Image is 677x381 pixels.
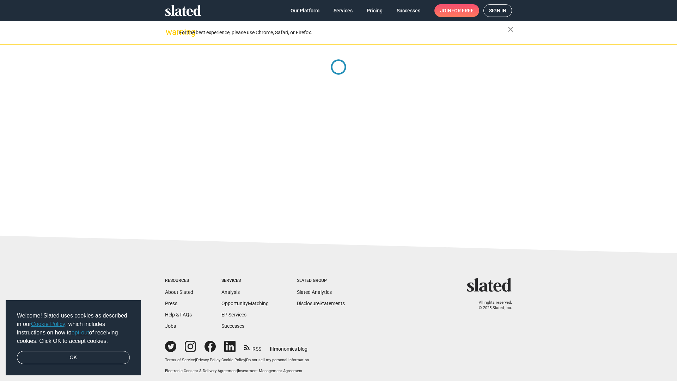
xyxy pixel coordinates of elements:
[31,321,65,327] a: Cookie Policy
[166,28,174,36] mat-icon: warning
[72,329,89,335] a: opt-out
[297,278,345,284] div: Slated Group
[361,4,388,17] a: Pricing
[238,369,303,373] a: Investment Management Agreement
[237,369,238,373] span: |
[165,323,176,329] a: Jobs
[165,289,193,295] a: About Slated
[270,340,307,352] a: filmonomics blog
[17,351,130,364] a: dismiss cookie message
[165,312,192,317] a: Help & FAQs
[270,346,278,352] span: film
[489,5,506,17] span: Sign in
[471,300,512,310] p: All rights reserved. © 2025 Slated, Inc.
[221,289,240,295] a: Analysis
[397,4,420,17] span: Successes
[221,278,269,284] div: Services
[291,4,319,17] span: Our Platform
[195,358,196,362] span: |
[367,4,383,17] span: Pricing
[328,4,358,17] a: Services
[246,358,309,363] button: Do not sell my personal information
[221,358,245,362] a: Cookie Policy
[285,4,325,17] a: Our Platform
[221,312,246,317] a: EP Services
[391,4,426,17] a: Successes
[334,4,353,17] span: Services
[297,289,332,295] a: Slated Analytics
[196,358,220,362] a: Privacy Policy
[165,278,193,284] div: Resources
[245,358,246,362] span: |
[297,301,345,306] a: DisclosureStatements
[179,28,508,37] div: For the best experience, please use Chrome, Safari, or Firefox.
[440,4,474,17] span: Join
[220,358,221,362] span: |
[483,4,512,17] a: Sign in
[6,300,141,376] div: cookieconsent
[506,25,515,34] mat-icon: close
[17,312,130,345] span: Welcome! Slated uses cookies as described in our , which includes instructions on how to of recei...
[165,301,177,306] a: Press
[221,301,269,306] a: OpportunityMatching
[434,4,479,17] a: Joinfor free
[451,4,474,17] span: for free
[244,341,261,352] a: RSS
[165,358,195,362] a: Terms of Service
[165,369,237,373] a: Electronic Consent & Delivery Agreement
[221,323,244,329] a: Successes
